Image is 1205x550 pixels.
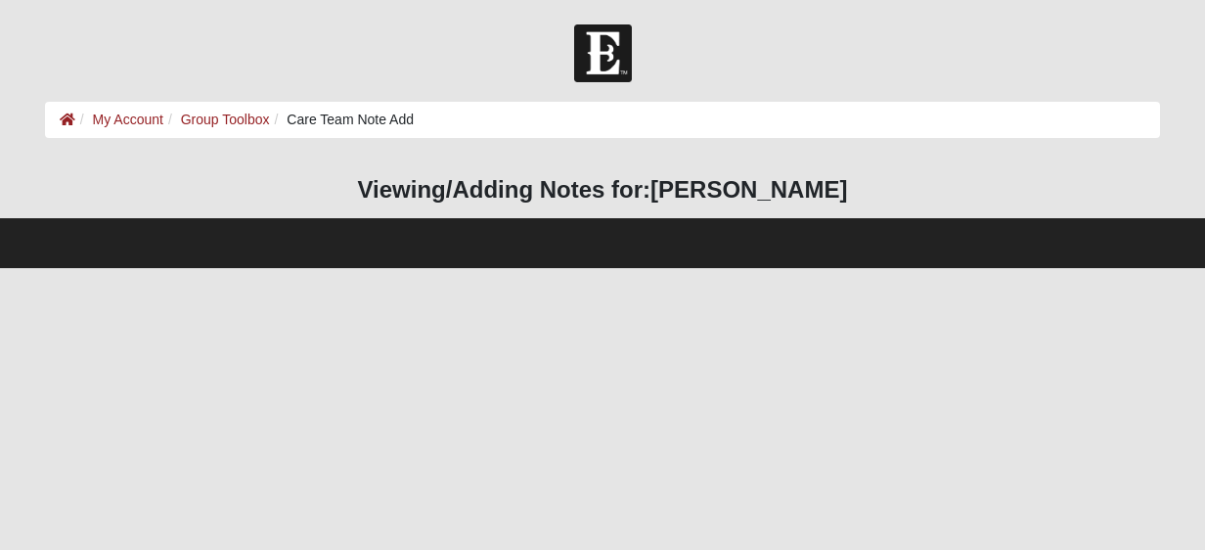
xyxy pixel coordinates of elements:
[270,110,415,130] li: Care Team Note Add
[181,112,270,127] a: Group Toolbox
[650,176,847,203] strong: [PERSON_NAME]
[574,24,632,82] img: Church of Eleven22 Logo
[93,112,163,127] a: My Account
[45,176,1160,205] h3: Viewing/Adding Notes for:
